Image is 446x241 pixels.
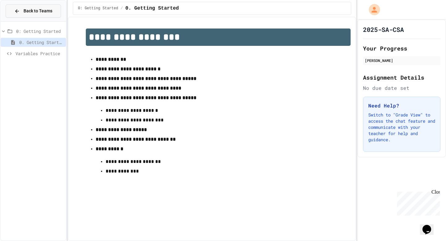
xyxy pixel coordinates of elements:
h2: Your Progress [363,44,440,53]
span: 0: Getting Started [16,28,63,34]
iframe: chat widget [395,189,440,216]
span: / [120,6,123,11]
span: Variables Practice [15,50,63,57]
div: My Account [362,2,382,17]
h2: Assignment Details [363,73,440,82]
span: Back to Teams [24,8,52,14]
div: Chat with us now!Close [2,2,43,39]
p: Switch to "Grade View" to access the chat feature and communicate with your teacher for help and ... [368,112,435,143]
h1: 2025-SA-CSA [363,25,404,34]
div: No due date set [363,84,440,92]
span: 0. Getting Started [125,5,179,12]
h3: Need Help? [368,102,435,109]
span: 0: Getting Started [78,6,118,11]
button: Back to Teams [6,4,61,18]
span: 0. Getting Started [19,39,63,46]
iframe: chat widget [420,216,440,235]
div: [PERSON_NAME] [365,58,439,63]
